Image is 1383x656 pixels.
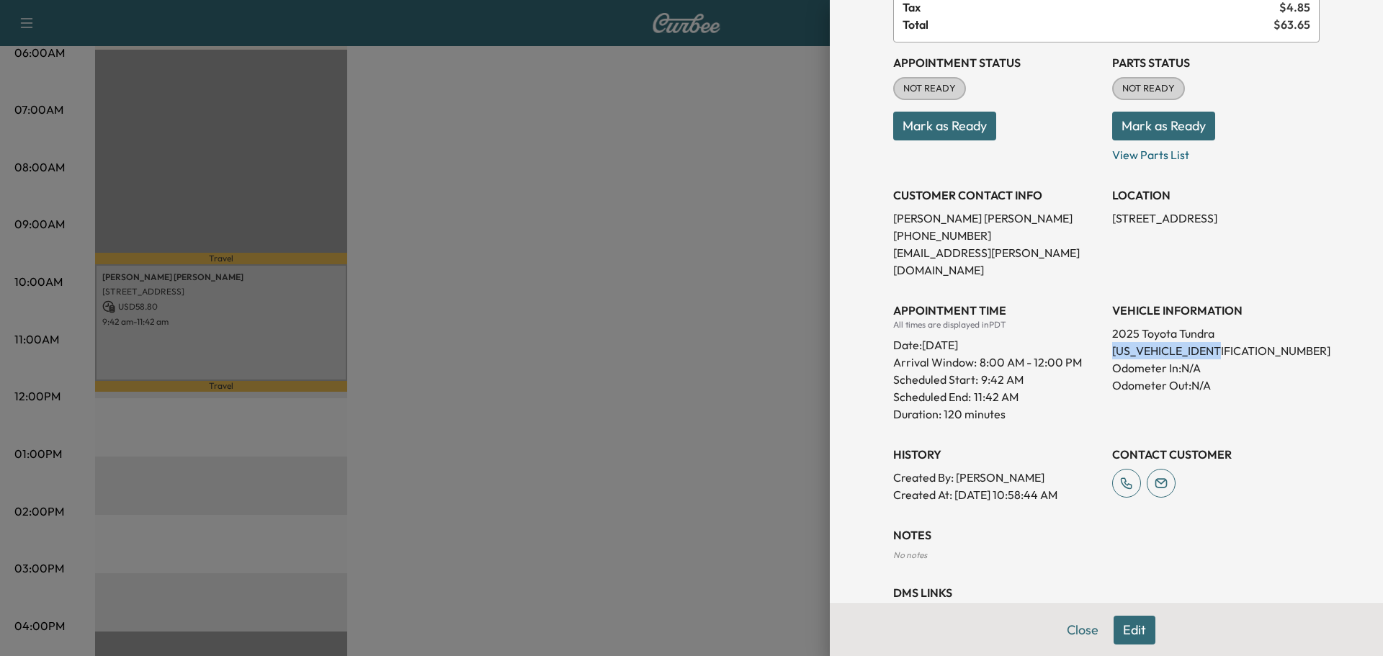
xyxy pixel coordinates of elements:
[893,526,1320,544] h3: NOTES
[893,227,1101,244] p: [PHONE_NUMBER]
[903,16,1274,33] span: Total
[893,584,1320,601] h3: DMS Links
[1112,359,1320,377] p: Odometer In: N/A
[895,81,964,96] span: NOT READY
[1112,54,1320,71] h3: Parts Status
[893,405,1101,423] p: Duration: 120 minutes
[893,187,1101,204] h3: CUSTOMER CONTACT INFO
[1114,616,1155,644] button: Edit
[893,319,1101,331] div: All times are displayed in PDT
[980,354,1082,371] span: 8:00 AM - 12:00 PM
[1112,112,1215,140] button: Mark as Ready
[1112,446,1320,463] h3: CONTACT CUSTOMER
[1112,187,1320,204] h3: LOCATION
[1274,16,1310,33] span: $ 63.65
[1112,342,1320,359] p: [US_VEHICLE_IDENTIFICATION_NUMBER]
[893,371,978,388] p: Scheduled Start:
[893,244,1101,279] p: [EMAIL_ADDRESS][PERSON_NAME][DOMAIN_NAME]
[1112,325,1320,342] p: 2025 Toyota Tundra
[893,331,1101,354] div: Date: [DATE]
[893,210,1101,227] p: [PERSON_NAME] [PERSON_NAME]
[893,112,996,140] button: Mark as Ready
[1112,210,1320,227] p: [STREET_ADDRESS]
[893,388,971,405] p: Scheduled End:
[1114,81,1183,96] span: NOT READY
[893,302,1101,319] h3: APPOINTMENT TIME
[1112,302,1320,319] h3: VEHICLE INFORMATION
[893,446,1101,463] h3: History
[893,549,1320,561] div: No notes
[893,469,1101,486] p: Created By : [PERSON_NAME]
[893,486,1101,503] p: Created At : [DATE] 10:58:44 AM
[1112,140,1320,163] p: View Parts List
[893,54,1101,71] h3: Appointment Status
[974,388,1019,405] p: 11:42 AM
[1057,616,1108,644] button: Close
[893,354,1101,371] p: Arrival Window:
[981,371,1024,388] p: 9:42 AM
[1112,377,1320,394] p: Odometer Out: N/A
